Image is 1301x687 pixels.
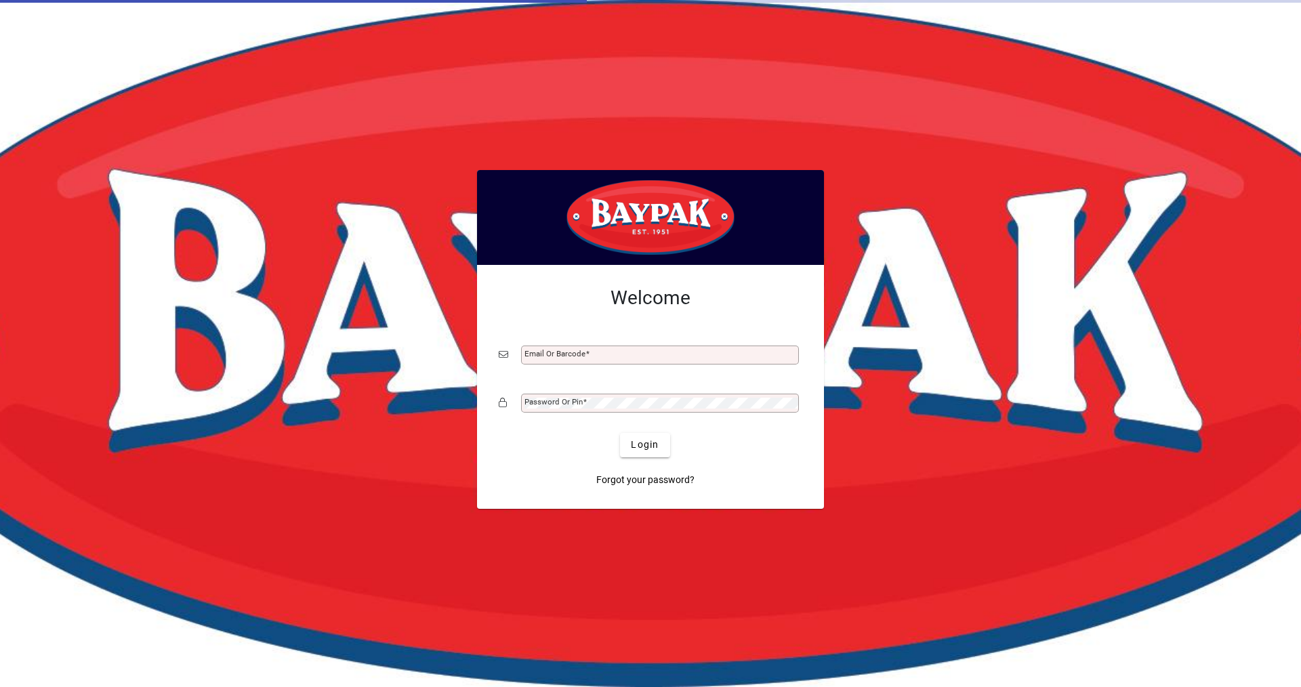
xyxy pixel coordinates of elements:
a: Forgot your password? [591,468,700,493]
button: Login [620,433,669,457]
span: Forgot your password? [596,473,695,487]
mat-label: Email or Barcode [524,349,585,358]
span: Login [631,438,659,452]
h2: Welcome [499,287,802,310]
mat-label: Password or Pin [524,397,583,407]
